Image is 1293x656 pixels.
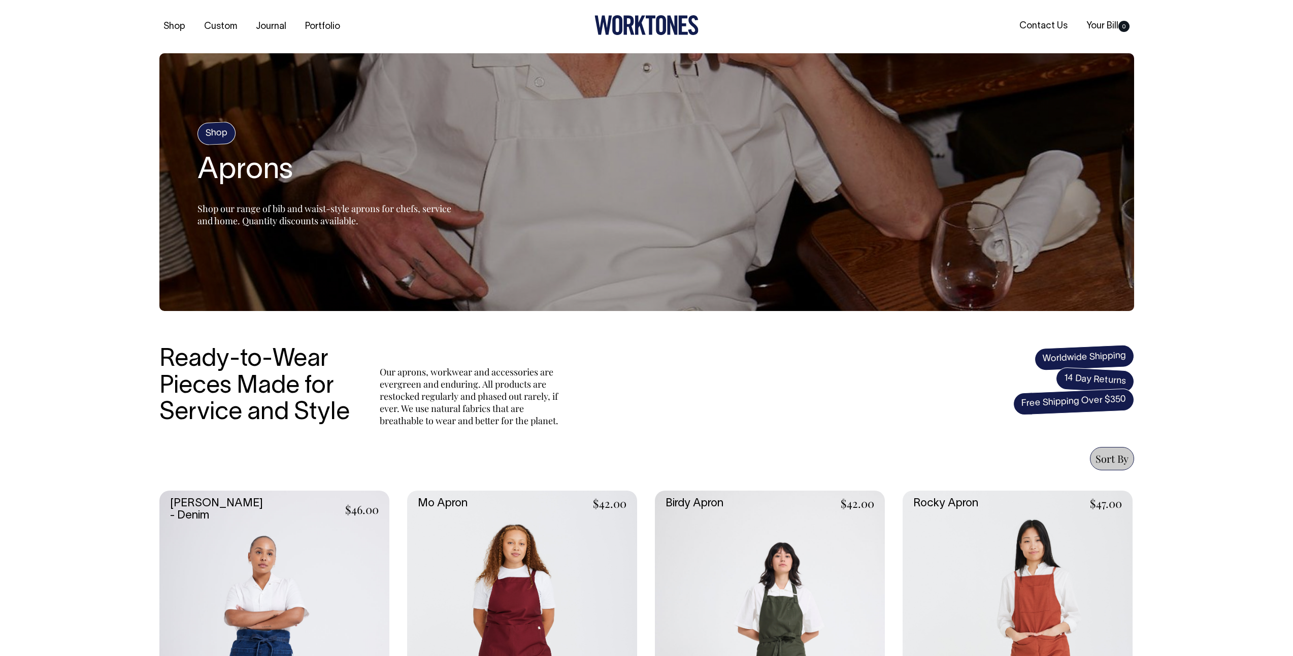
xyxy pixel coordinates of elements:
span: 14 Day Returns [1055,367,1134,393]
a: Shop [159,18,189,35]
h4: Shop [197,121,236,145]
a: Your Bill0 [1082,18,1134,34]
span: Worldwide Shipping [1034,344,1135,371]
span: Free Shipping Over $350 [1013,388,1135,416]
a: Journal [252,18,290,35]
h3: Ready-to-Wear Pieces Made for Service and Style [159,347,357,427]
span: 0 [1118,21,1130,32]
span: Shop our range of bib and waist-style aprons for chefs, service and home. Quantity discounts avai... [197,202,451,227]
a: Contact Us [1015,18,1072,34]
a: Portfolio [301,18,344,35]
p: Our aprons, workwear and accessories are evergreen and enduring. All products are restocked regul... [380,366,562,427]
a: Custom [200,18,241,35]
span: Sort By [1096,452,1129,465]
h2: Aprons [197,155,451,187]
